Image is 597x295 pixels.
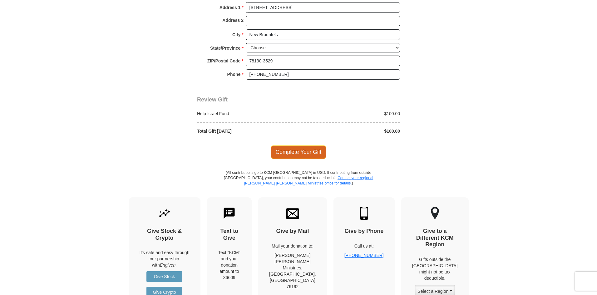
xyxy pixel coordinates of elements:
p: [PERSON_NAME] [PERSON_NAME] Ministries, [GEOGRAPHIC_DATA], [GEOGRAPHIC_DATA] 76192 [269,252,316,290]
a: Contact your regional [PERSON_NAME] [PERSON_NAME] Ministries office for details. [244,176,373,185]
img: text-to-give.svg [223,207,236,220]
h4: Text to Give [218,228,241,241]
a: [PHONE_NUMBER] [344,253,384,258]
strong: ZIP/Postal Code [207,57,241,65]
a: Give Stock [146,271,182,282]
img: give-by-stock.svg [158,207,171,220]
h4: Give Stock & Crypto [140,228,190,241]
p: Gifts outside the [GEOGRAPHIC_DATA] might not be tax deductible. [412,256,458,281]
img: envelope.svg [286,207,299,220]
strong: City [232,30,240,39]
h4: Give by Mail [269,228,316,235]
strong: Phone [227,70,241,79]
img: other-region [431,207,439,220]
div: Help Israel Fund [194,111,299,117]
strong: State/Province [210,44,240,52]
span: Review Gift [197,96,228,103]
img: mobile.svg [358,207,371,220]
p: Mail your donation to: [269,243,316,249]
span: Complete Your Gift [271,145,326,159]
strong: Address 2 [222,16,244,25]
p: (All contributions go to KCM [GEOGRAPHIC_DATA] in USD. If contributing from outside [GEOGRAPHIC_D... [224,170,373,197]
div: Text "KCM" and your donation amount to 36609 [218,249,241,281]
div: Total Gift [DATE] [194,128,299,134]
div: $100.00 [298,111,403,117]
h4: Give by Phone [344,228,384,235]
strong: Address 1 [220,3,241,12]
i: Engiven. [160,263,177,268]
div: $100.00 [298,128,403,134]
p: It's safe and easy through our partnership with [140,249,190,268]
h4: Give to a Different KCM Region [412,228,458,248]
p: Call us at: [344,243,384,249]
